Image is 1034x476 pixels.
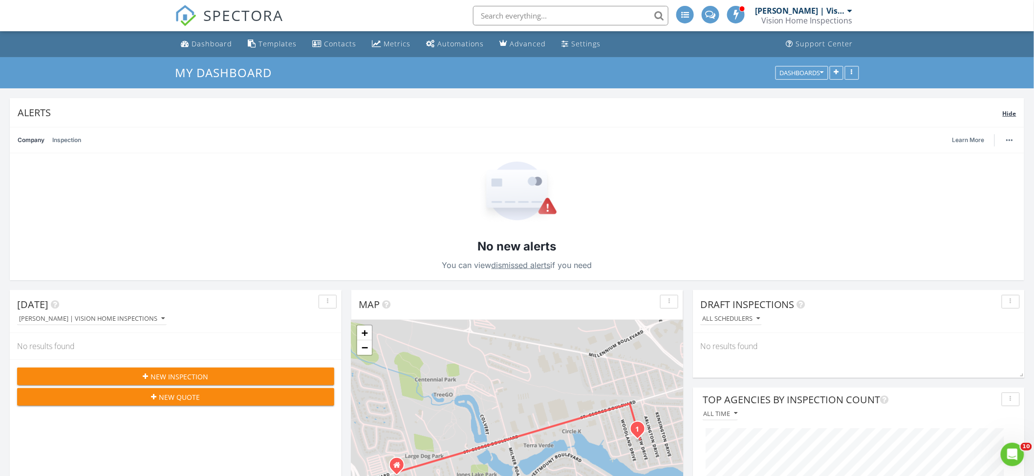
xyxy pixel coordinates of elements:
[177,35,236,53] a: Dashboard
[175,13,283,34] a: SPECTORA
[368,35,414,53] a: Metrics
[775,66,828,80] button: Dashboards
[782,35,857,53] a: Support Center
[437,39,484,48] div: Automations
[1006,139,1013,141] img: ellipsis-632cfdd7c38ec3a7d453.svg
[755,6,845,16] div: [PERSON_NAME] | Vision Home Inspections
[18,106,1003,119] div: Alerts
[18,127,44,153] a: Company
[17,312,167,326] button: [PERSON_NAME] | Vision Home Inspections
[492,260,551,270] a: dismissed alerts
[558,35,604,53] a: Settings
[359,298,380,311] span: Map
[703,407,738,420] button: All time
[476,162,558,223] img: Empty State
[244,35,301,53] a: Templates
[473,6,668,25] input: Search everything...
[1021,443,1032,451] span: 10
[702,315,760,322] div: All schedulers
[1001,443,1024,466] iframe: Intercom live chat
[422,35,488,53] a: Automations (Advanced)
[478,238,557,255] h2: No new alerts
[952,135,991,145] a: Learn More
[17,368,334,385] button: New Inspection
[495,35,550,53] a: Advanced
[19,315,165,322] div: [PERSON_NAME] | Vision Home Inspections
[203,5,283,25] span: SPECTORA
[636,426,640,433] i: 1
[175,5,196,26] img: The Best Home Inspection Software - Spectora
[397,465,403,471] div: 1000 St George Blvd Suite 101, Moncton NB E1E 4M7
[151,372,209,382] span: New Inspection
[17,298,48,311] span: [DATE]
[17,388,334,406] button: New Quote
[258,39,297,48] div: Templates
[52,127,81,153] a: Inspection
[703,393,998,407] div: Top Agencies by Inspection Count
[159,392,200,402] span: New Quote
[442,258,592,272] p: You can view if you need
[700,298,795,311] span: Draft Inspections
[780,69,824,76] div: Dashboards
[796,39,853,48] div: Support Center
[638,429,644,435] div: 52-54 Fairview Dr, Moncton, NB E1E 3C7
[700,312,762,326] button: All schedulers
[192,39,232,48] div: Dashboard
[10,333,342,359] div: No results found
[324,39,356,48] div: Contacts
[761,16,853,25] div: Vision Home Inspections
[357,326,372,340] a: Zoom in
[1003,109,1016,118] span: Hide
[384,39,410,48] div: Metrics
[308,35,360,53] a: Contacts
[703,410,737,417] div: All time
[510,39,546,48] div: Advanced
[175,64,280,81] a: My Dashboard
[357,340,372,355] a: Zoom out
[571,39,601,48] div: Settings
[693,333,1025,359] div: No results found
